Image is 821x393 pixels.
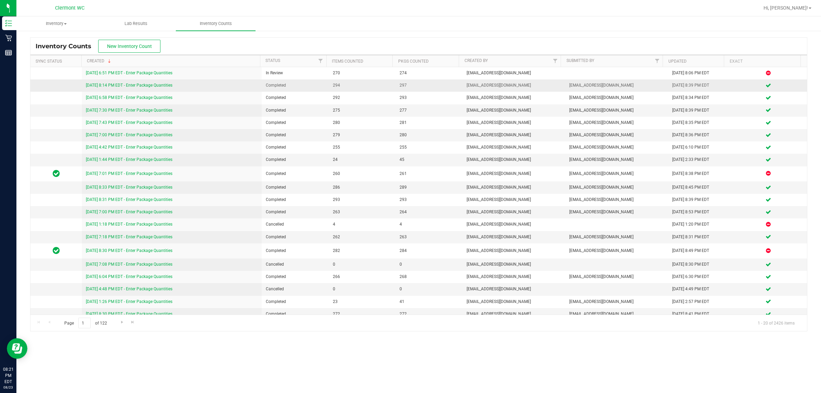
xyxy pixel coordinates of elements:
[764,5,808,11] span: Hi, [PERSON_NAME]!
[569,132,664,138] span: [EMAIL_ADDRESS][DOMAIN_NAME]
[333,209,391,215] span: 263
[400,274,458,280] span: 268
[724,55,800,67] th: Exact
[87,59,112,63] a: Created
[672,70,726,76] div: [DATE] 8:06 PM EDT
[333,286,391,292] span: 0
[400,119,458,126] span: 281
[672,248,726,254] div: [DATE] 8:49 PM EDT
[465,58,488,63] a: Created By
[86,71,172,75] a: [DATE] 6:51 PM EDT - Enter Package Quantities
[86,95,172,100] a: [DATE] 6:58 PM EDT - Enter Package Quantities
[53,169,60,178] span: In Sync
[333,144,391,151] span: 255
[467,107,561,114] span: [EMAIL_ADDRESS][DOMAIN_NAME]
[266,221,324,228] span: Cancelled
[86,171,172,176] a: [DATE] 7:01 PM EDT - Enter Package Quantities
[266,144,324,151] span: Completed
[569,311,664,317] span: [EMAIL_ADDRESS][DOMAIN_NAME]
[672,196,726,203] div: [DATE] 8:39 PM EDT
[5,20,12,27] inline-svg: Inventory
[36,59,62,64] a: Sync Status
[333,196,391,203] span: 293
[86,248,172,253] a: [DATE] 8:30 PM EDT - Enter Package Quantities
[86,299,172,304] a: [DATE] 1:26 PM EDT - Enter Package Quantities
[549,55,561,67] a: Filter
[86,83,172,88] a: [DATE] 8:14 PM EDT - Enter Package Quantities
[86,132,172,137] a: [DATE] 7:00 PM EDT - Enter Package Quantities
[672,82,726,89] div: [DATE] 8:39 PM EDT
[467,144,561,151] span: [EMAIL_ADDRESS][DOMAIN_NAME]
[5,49,12,56] inline-svg: Reports
[332,59,363,64] a: Items Counted
[333,119,391,126] span: 280
[672,311,726,317] div: [DATE] 8:41 PM EDT
[53,246,60,255] span: In Sync
[569,209,664,215] span: [EMAIL_ADDRESS][DOMAIN_NAME]
[569,170,664,177] span: [EMAIL_ADDRESS][DOMAIN_NAME]
[467,261,561,268] span: [EMAIL_ADDRESS][DOMAIN_NAME]
[400,221,458,228] span: 4
[266,234,324,240] span: Completed
[266,248,324,254] span: Completed
[86,262,172,267] a: [DATE] 7:08 PM EDT - Enter Package Quantities
[400,209,458,215] span: 264
[651,55,663,67] a: Filter
[467,274,561,280] span: [EMAIL_ADDRESS][DOMAIN_NAME]
[400,132,458,138] span: 280
[467,156,561,163] span: [EMAIL_ADDRESS][DOMAIN_NAME]
[266,70,324,76] span: In Review
[86,185,172,190] a: [DATE] 8:33 PM EDT - Enter Package Quantities
[266,209,324,215] span: Completed
[333,248,391,254] span: 282
[566,58,594,63] a: Submitted By
[333,70,391,76] span: 270
[128,318,138,327] a: Go to the last page
[3,366,13,385] p: 08:21 PM EDT
[86,234,172,239] a: [DATE] 7:18 PM EDT - Enter Package Quantities
[96,16,176,31] a: Lab Results
[400,170,458,177] span: 261
[86,222,172,227] a: [DATE] 1:18 PM EDT - Enter Package Quantities
[467,221,561,228] span: [EMAIL_ADDRESS][DOMAIN_NAME]
[400,70,458,76] span: 274
[672,299,726,305] div: [DATE] 2:57 PM EDT
[266,170,324,177] span: Completed
[569,274,664,280] span: [EMAIL_ADDRESS][DOMAIN_NAME]
[333,234,391,240] span: 262
[58,318,113,328] span: Page of 122
[467,170,561,177] span: [EMAIL_ADDRESS][DOMAIN_NAME]
[86,287,172,291] a: [DATE] 4:48 PM EDT - Enter Package Quantities
[17,21,96,27] span: Inventory
[333,184,391,191] span: 286
[5,35,12,41] inline-svg: Retail
[107,43,152,49] span: New Inventory Count
[569,156,664,163] span: [EMAIL_ADDRESS][DOMAIN_NAME]
[569,119,664,126] span: [EMAIL_ADDRESS][DOMAIN_NAME]
[266,156,324,163] span: Completed
[569,248,664,254] span: [EMAIL_ADDRESS][DOMAIN_NAME]
[265,58,280,63] a: Status
[569,82,664,89] span: [EMAIL_ADDRESS][DOMAIN_NAME]
[400,234,458,240] span: 263
[400,248,458,254] span: 284
[16,16,96,31] a: Inventory
[55,5,84,11] span: Clermont WC
[672,119,726,126] div: [DATE] 8:35 PM EDT
[333,107,391,114] span: 275
[672,234,726,240] div: [DATE] 8:31 PM EDT
[467,234,561,240] span: [EMAIL_ADDRESS][DOMAIN_NAME]
[400,94,458,101] span: 293
[672,132,726,138] div: [DATE] 8:36 PM EDT
[400,184,458,191] span: 289
[3,385,13,390] p: 08/23
[467,184,561,191] span: [EMAIL_ADDRESS][DOMAIN_NAME]
[400,286,458,292] span: 0
[266,261,324,268] span: Cancelled
[333,156,391,163] span: 24
[400,107,458,114] span: 277
[333,94,391,101] span: 292
[672,274,726,280] div: [DATE] 6:30 PM EDT
[569,144,664,151] span: [EMAIL_ADDRESS][DOMAIN_NAME]
[400,144,458,151] span: 255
